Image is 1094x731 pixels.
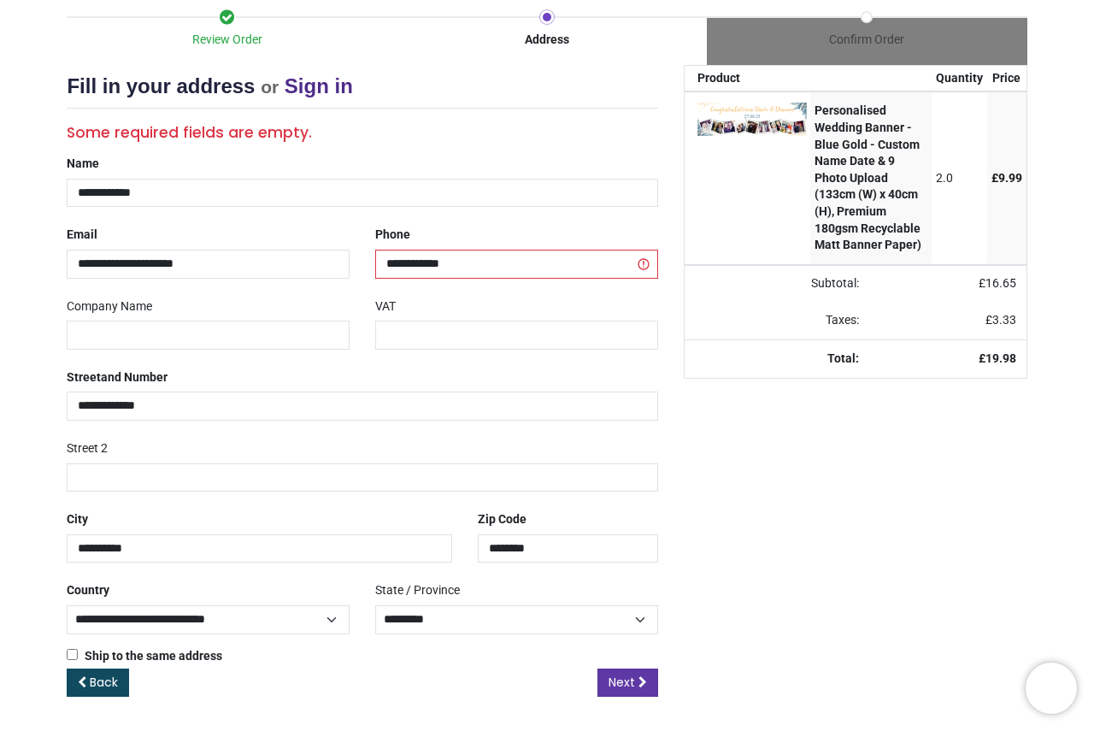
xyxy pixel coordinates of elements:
strong: Total: [827,351,859,365]
span: 3.33 [992,313,1016,327]
iframe: Brevo live chat [1026,663,1077,714]
span: 16.65 [985,276,1016,290]
img: CIzzQQAAAAZJREFUAwAR5B+QzXm+MgAAAABJRU5ErkJggg== [697,103,807,136]
label: City [67,505,88,534]
span: Back [90,674,118,691]
span: £ [979,276,1016,290]
label: Street [67,363,168,392]
label: Ship to the same address [67,648,222,665]
label: VAT [375,292,396,321]
span: Fill in your address [67,74,255,97]
h5: Some required fields are empty. [67,122,657,144]
div: 2.0 [936,170,983,187]
strong: £ [979,351,1016,365]
th: Product [685,66,811,91]
span: £ [991,171,1022,185]
td: Subtotal: [685,265,869,303]
small: or [261,77,279,97]
strong: Personalised Wedding Banner - Blue Gold - Custom Name Date & 9 Photo Upload (133cm (W) x 40cm (H)... [815,103,921,251]
a: Back [67,669,129,698]
span: 19.98 [985,351,1016,365]
div: Address [387,32,707,49]
span: and Number [101,370,168,384]
a: Next [597,669,658,698]
div: Review Order [67,32,386,49]
label: Street 2 [67,434,108,463]
th: Quantity [932,66,987,91]
td: Taxes: [685,302,869,339]
label: Phone [375,221,410,250]
input: Ship to the same address [67,649,78,660]
label: Country [67,576,109,605]
a: Sign in [285,74,353,97]
label: Email [67,221,97,250]
span: £ [985,313,1016,327]
th: Price [987,66,1026,91]
label: State / Province [375,576,460,605]
span: Next [609,674,635,691]
label: Name [67,150,99,179]
div: Confirm Order [707,32,1026,49]
label: Company Name [67,292,152,321]
span: 9.99 [998,171,1022,185]
label: Zip Code [478,505,526,534]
